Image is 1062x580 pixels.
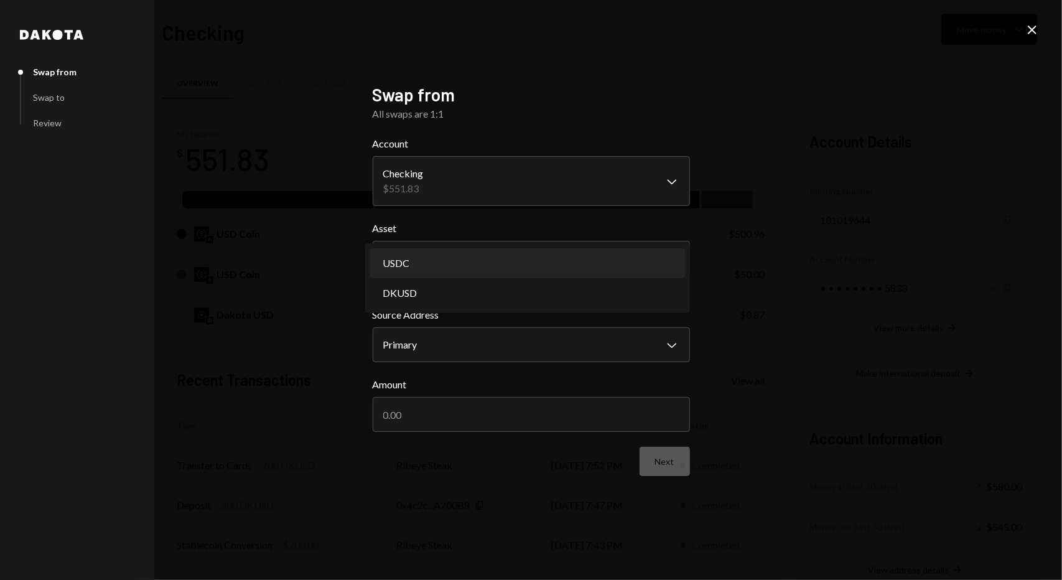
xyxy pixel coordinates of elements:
[373,83,690,107] h2: Swap from
[33,92,65,103] div: Swap to
[373,241,690,276] button: Asset
[33,118,62,128] div: Review
[373,136,690,151] label: Account
[373,397,690,432] input: 0.00
[373,221,690,236] label: Asset
[383,286,417,301] span: DKUSD
[383,256,409,271] span: USDC
[373,156,690,206] button: Account
[373,106,690,121] div: All swaps are 1:1
[373,327,690,362] button: Source Address
[373,307,690,322] label: Source Address
[373,377,690,392] label: Amount
[33,67,77,77] div: Swap from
